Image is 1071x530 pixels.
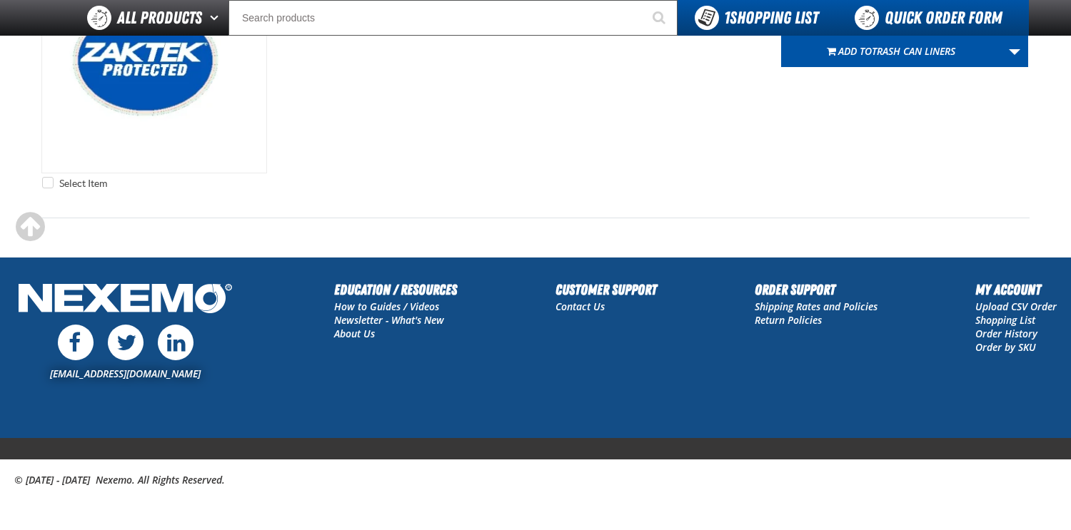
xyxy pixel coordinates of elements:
button: Add toTRASH CAN LINERS [781,36,1002,67]
strong: 1 [724,8,730,28]
span: TRASH CAN LINERS [872,44,955,58]
label: Select Item [42,177,107,190]
a: Upload CSV Order [975,300,1057,313]
h2: Customer Support [555,279,657,300]
div: Scroll to the top [14,211,46,243]
span: Add to [838,44,955,58]
a: More Actions [1001,36,1028,67]
a: Newsletter - What's New [334,313,444,327]
a: Shopping List [975,313,1035,327]
img: Nexemo Logo [14,279,236,321]
a: Contact Us [555,300,605,313]
span: All Products [117,5,202,31]
a: Return Policies [755,313,822,327]
a: About Us [334,327,375,340]
input: Select Item [42,177,54,188]
a: [EMAIL_ADDRESS][DOMAIN_NAME] [50,367,201,380]
span: Shopping List [724,8,818,28]
a: Order by SKU [975,340,1036,354]
h2: Education / Resources [334,279,457,300]
a: How to Guides / Videos [334,300,439,313]
h2: Order Support [755,279,878,300]
a: Shipping Rates and Policies [755,300,878,313]
a: Order History [975,327,1037,340]
h2: My Account [975,279,1057,300]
